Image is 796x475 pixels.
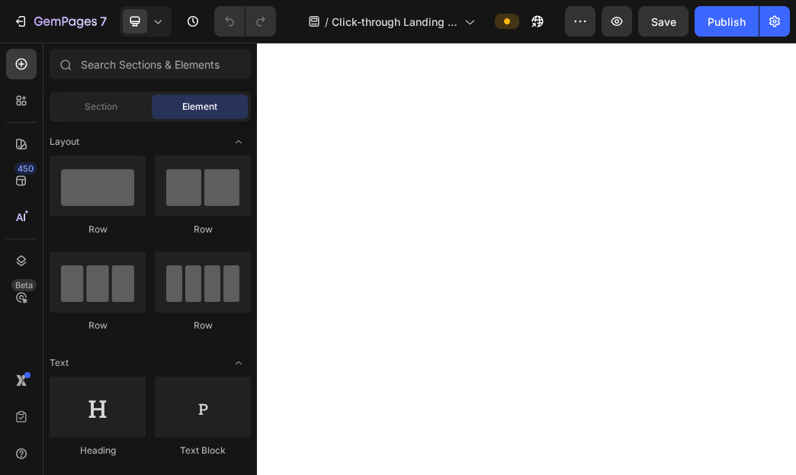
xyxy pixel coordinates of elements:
[695,6,759,37] button: Publish
[100,12,107,30] p: 7
[50,356,69,370] span: Text
[50,49,251,79] input: Search Sections & Elements
[50,319,146,332] div: Row
[155,223,251,236] div: Row
[155,444,251,457] div: Text Block
[50,135,79,149] span: Layout
[708,14,746,30] div: Publish
[11,279,37,291] div: Beta
[6,6,114,37] button: 7
[14,162,37,175] div: 450
[257,43,796,475] iframe: Design area
[325,14,329,30] span: /
[155,319,251,332] div: Row
[651,15,676,28] span: Save
[50,223,146,236] div: Row
[226,351,251,375] span: Toggle open
[85,100,117,114] span: Section
[214,6,276,37] div: Undo/Redo
[226,130,251,154] span: Toggle open
[182,100,217,114] span: Element
[638,6,688,37] button: Save
[332,14,458,30] span: Click-through Landing Page - [DATE] 21:40:47
[50,444,146,457] div: Heading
